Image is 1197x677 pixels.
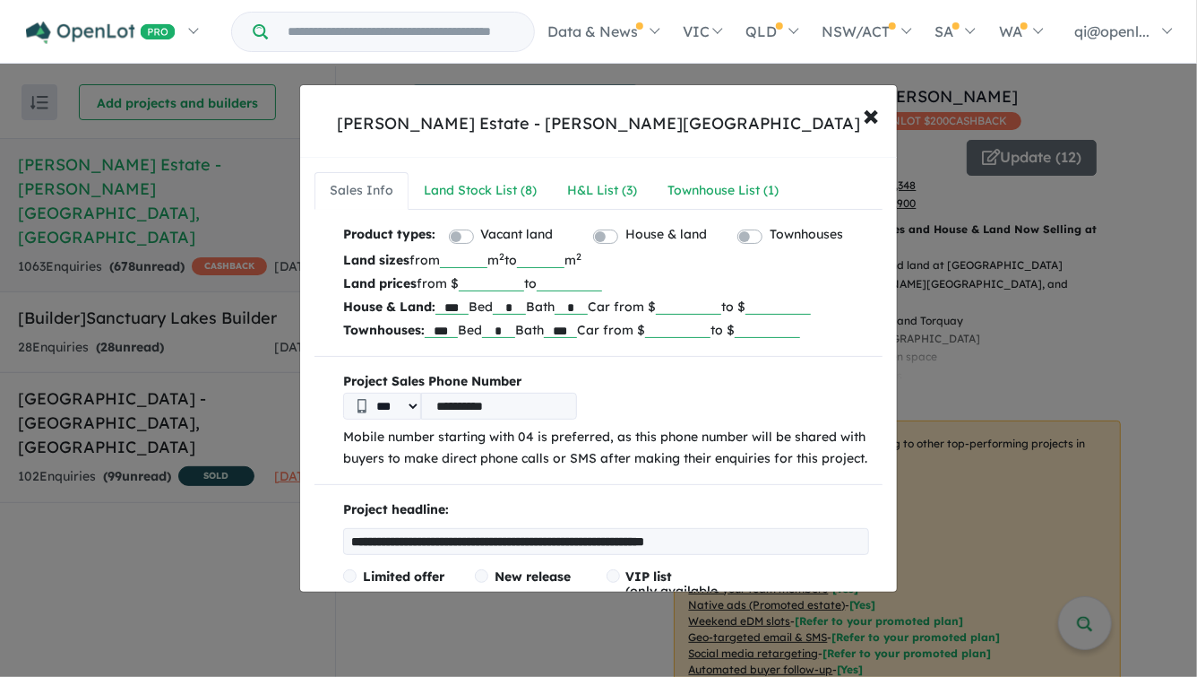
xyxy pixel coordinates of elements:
div: [PERSON_NAME] Estate - [PERSON_NAME][GEOGRAPHIC_DATA] [337,112,860,135]
b: Land prices [343,275,417,291]
span: Limited offer [363,569,444,585]
p: Bed Bath Car from $ to $ [343,318,869,342]
sup: 2 [576,250,581,263]
span: VIP list [626,569,673,585]
img: Openlot PRO Logo White [26,22,176,44]
img: Phone icon [357,399,366,413]
span: New release [495,569,571,585]
p: Project headline: [343,499,869,521]
p: from m to m [343,248,869,272]
input: Try estate name, suburb, builder or developer [271,13,530,51]
b: Land sizes [343,252,409,268]
div: H&L List ( 3 ) [567,180,637,202]
span: (only available via promotion): [626,569,721,613]
p: from $ to [343,272,869,295]
b: House & Land: [343,299,435,315]
p: Mobile number starting with 04 is preferred, as this phone number will be shared with buyers to m... [343,427,869,470]
b: Product types: [343,224,435,248]
b: Townhouses: [343,322,425,338]
b: Project Sales Phone Number [343,371,869,393]
label: House & land [625,224,707,246]
span: × [863,95,879,134]
span: qi@openl... [1074,22,1150,40]
div: Townhouse List ( 1 ) [667,180,779,202]
div: Land Stock List ( 8 ) [424,180,537,202]
p: Bed Bath Car from $ to $ [343,295,869,318]
label: Vacant land [481,224,554,246]
label: Townhouses [770,224,843,246]
sup: 2 [499,250,504,263]
div: Sales Info [330,180,393,202]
